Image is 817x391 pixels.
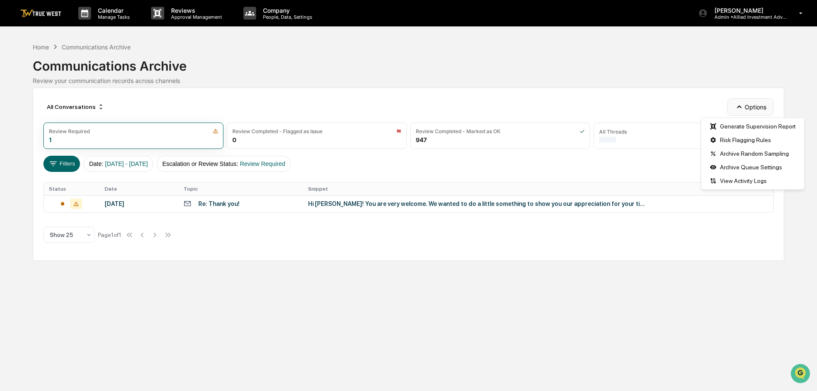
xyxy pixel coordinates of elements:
th: Date [100,183,178,195]
div: All Threads [599,128,627,135]
div: Hi [PERSON_NAME]! You are very welcome. We wanted to do a little something to show you our apprec... [308,200,648,207]
span: Pylon [85,144,103,151]
div: We're available if you need us! [29,74,108,80]
a: 🔎Data Lookup [5,120,57,135]
div: Risk Flagging Rules [703,133,803,147]
button: Date:[DATE] - [DATE] [83,156,153,172]
div: Generate Supervision Report [703,120,803,133]
p: Approval Management [164,14,226,20]
div: 🖐️ [9,108,15,115]
div: Archive Random Sampling [703,147,803,160]
span: Preclearance [17,107,55,116]
p: [PERSON_NAME] [708,7,787,14]
span: Data Lookup [17,123,54,132]
p: Reviews [164,7,226,14]
div: 🔎 [9,124,15,131]
iframe: Open customer support [790,363,813,386]
img: 1746055101610-c473b297-6a78-478c-a979-82029cc54cd1 [9,65,24,80]
p: Admin • Allied Investment Advisors [708,14,787,20]
span: [DATE] - [DATE] [105,160,148,167]
div: Re: Thank you! [198,200,240,207]
div: Archive Queue Settings [703,160,803,174]
p: Manage Tasks [91,14,134,20]
button: Escalation or Review Status:Review Required [157,156,291,172]
div: View Activity Logs [703,174,803,188]
th: Snippet [303,183,773,195]
img: logo [20,9,61,17]
div: Review Required [49,128,90,134]
div: Options [701,117,805,190]
p: Calendar [91,7,134,14]
a: 🗄️Attestations [58,104,109,119]
div: Start new chat [29,65,140,74]
img: icon [580,128,585,134]
div: [DATE] [105,200,173,207]
span: Attestations [70,107,106,116]
button: Filters [43,156,80,172]
div: Page 1 of 1 [98,231,121,238]
span: Review Required [240,160,286,167]
div: Review Completed - Marked as OK [416,128,500,134]
div: Review Completed - Flagged as Issue [232,128,323,134]
th: Topic [178,183,303,195]
button: Options [727,98,774,115]
div: Review your communication records across channels [33,77,784,84]
div: 947 [416,136,427,143]
div: 🗄️ [62,108,69,115]
p: People, Data, Settings [256,14,317,20]
a: 🖐️Preclearance [5,104,58,119]
div: Communications Archive [33,51,784,74]
img: icon [396,128,401,134]
div: 1 [49,136,51,143]
th: Status [44,183,100,195]
a: Powered byPylon [60,144,103,151]
div: Communications Archive [62,43,131,51]
img: icon [213,128,218,134]
button: Start new chat [145,68,155,78]
p: How can we help? [9,18,155,31]
p: Company [256,7,317,14]
div: Home [33,43,49,51]
div: 0 [232,136,236,143]
div: All Conversations [43,100,108,114]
